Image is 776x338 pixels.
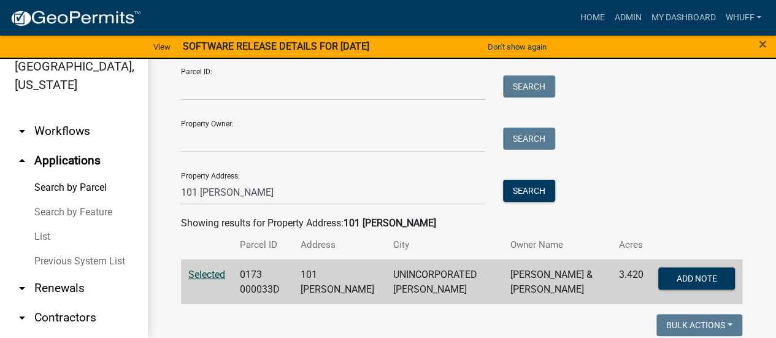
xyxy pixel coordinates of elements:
i: arrow_drop_up [15,153,29,168]
button: Search [503,180,555,202]
th: Address [293,231,386,259]
strong: 101 [PERSON_NAME] [344,217,436,229]
td: [PERSON_NAME] & [PERSON_NAME] [503,259,612,304]
a: View [148,37,175,57]
span: × [759,36,767,53]
th: Acres [612,231,651,259]
a: Selected [188,269,225,280]
th: Parcel ID [232,231,293,259]
i: arrow_drop_down [15,124,29,139]
td: UNINCORPORATED [PERSON_NAME] [386,259,503,304]
button: Bulk Actions [656,314,742,336]
button: Don't show again [483,37,551,57]
a: My Dashboard [646,6,720,29]
i: arrow_drop_down [15,310,29,325]
div: Showing results for Property Address: [181,216,742,231]
td: 0173 000033D [232,259,293,304]
a: Admin [609,6,646,29]
span: Add Note [676,273,716,283]
td: 3.420 [612,259,651,304]
th: Owner Name [503,231,612,259]
a: Home [575,6,609,29]
a: whuff [720,6,766,29]
button: Close [759,37,767,52]
td: 101 [PERSON_NAME] [293,259,386,304]
button: Search [503,128,555,150]
th: City [386,231,503,259]
button: Search [503,75,555,98]
i: arrow_drop_down [15,281,29,296]
strong: SOFTWARE RELEASE DETAILS FOR [DATE] [183,40,369,52]
button: Add Note [658,267,735,290]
